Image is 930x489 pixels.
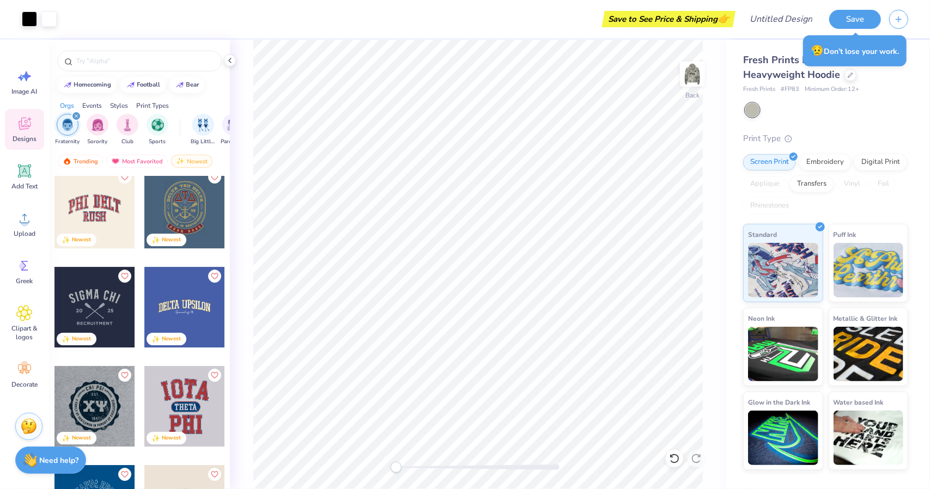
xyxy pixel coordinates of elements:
[75,56,215,66] input: Try "Alpha"
[136,101,169,111] div: Print Types
[834,327,904,381] img: Metallic & Glitter Ink
[175,82,184,88] img: trend_line.gif
[748,229,777,240] span: Standard
[40,455,79,466] strong: Need help?
[56,114,80,146] div: filter for Fraternity
[137,82,161,88] div: football
[191,114,216,146] button: filter button
[60,101,74,111] div: Orgs
[391,462,402,473] div: Accessibility label
[176,157,185,165] img: newest.gif
[88,138,108,146] span: Sorority
[171,155,212,168] div: Newest
[208,170,221,184] button: Like
[63,157,71,165] img: trending.gif
[743,85,775,94] span: Fresh Prints
[186,82,199,88] div: bear
[743,154,796,170] div: Screen Print
[14,229,35,238] span: Upload
[162,335,181,343] div: Newest
[682,63,703,85] img: Back
[871,176,896,192] div: Foil
[12,87,38,96] span: Image AI
[834,396,884,408] span: Water based Ink
[110,101,128,111] div: Styles
[82,101,102,111] div: Events
[13,135,37,143] span: Designs
[854,154,907,170] div: Digital Print
[805,85,859,94] span: Minimum Order: 12 +
[149,138,166,146] span: Sports
[208,369,221,382] button: Like
[803,35,907,66] div: Don’t lose your work.
[799,154,851,170] div: Embroidery
[781,85,799,94] span: # FP83
[92,119,104,131] img: Sorority Image
[16,277,33,285] span: Greek
[834,243,904,297] img: Puff Ink
[221,114,246,146] button: filter button
[191,114,216,146] div: filter for Big Little Reveal
[221,138,246,146] span: Parent's Weekend
[72,335,91,343] div: Newest
[834,313,898,324] span: Metallic & Glitter Ink
[58,155,103,168] div: Trending
[126,82,135,88] img: trend_line.gif
[208,468,221,481] button: Like
[197,119,209,131] img: Big Little Reveal Image
[56,114,80,146] button: filter button
[117,114,138,146] div: filter for Club
[790,176,834,192] div: Transfers
[63,82,72,88] img: trend_line.gif
[169,77,204,93] button: bear
[162,434,181,442] div: Newest
[87,114,108,146] div: filter for Sorority
[121,119,133,131] img: Club Image
[147,114,168,146] button: filter button
[147,114,168,146] div: filter for Sports
[11,182,38,191] span: Add Text
[743,53,863,81] span: Fresh Prints Boston Camo Heavyweight Hoodie
[741,8,821,30] input: Untitled Design
[748,243,818,297] img: Standard
[56,138,80,146] span: Fraternity
[87,114,108,146] button: filter button
[11,380,38,389] span: Decorate
[106,155,168,168] div: Most Favorited
[834,229,856,240] span: Puff Ink
[118,170,131,184] button: Like
[748,327,818,381] img: Neon Ink
[118,468,131,481] button: Like
[74,82,112,88] div: homecoming
[685,90,700,100] div: Back
[111,157,120,165] img: most_fav.gif
[72,434,91,442] div: Newest
[191,138,216,146] span: Big Little Reveal
[227,119,240,131] img: Parent's Weekend Image
[605,11,733,27] div: Save to See Price & Shipping
[743,176,787,192] div: Applique
[748,396,810,408] span: Glow in the Dark Ink
[829,10,881,29] button: Save
[748,313,775,324] span: Neon Ink
[57,77,117,93] button: homecoming
[208,270,221,283] button: Like
[62,119,74,131] img: Fraternity Image
[837,176,867,192] div: Vinyl
[117,114,138,146] button: filter button
[118,369,131,382] button: Like
[72,236,91,244] div: Newest
[7,324,42,341] span: Clipart & logos
[120,77,166,93] button: football
[834,411,904,465] img: Water based Ink
[162,236,181,244] div: Newest
[718,12,730,25] span: 👉
[743,198,796,214] div: Rhinestones
[118,270,131,283] button: Like
[121,138,133,146] span: Club
[748,411,818,465] img: Glow in the Dark Ink
[743,132,908,145] div: Print Type
[151,119,164,131] img: Sports Image
[221,114,246,146] div: filter for Parent's Weekend
[811,44,824,58] span: 😥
